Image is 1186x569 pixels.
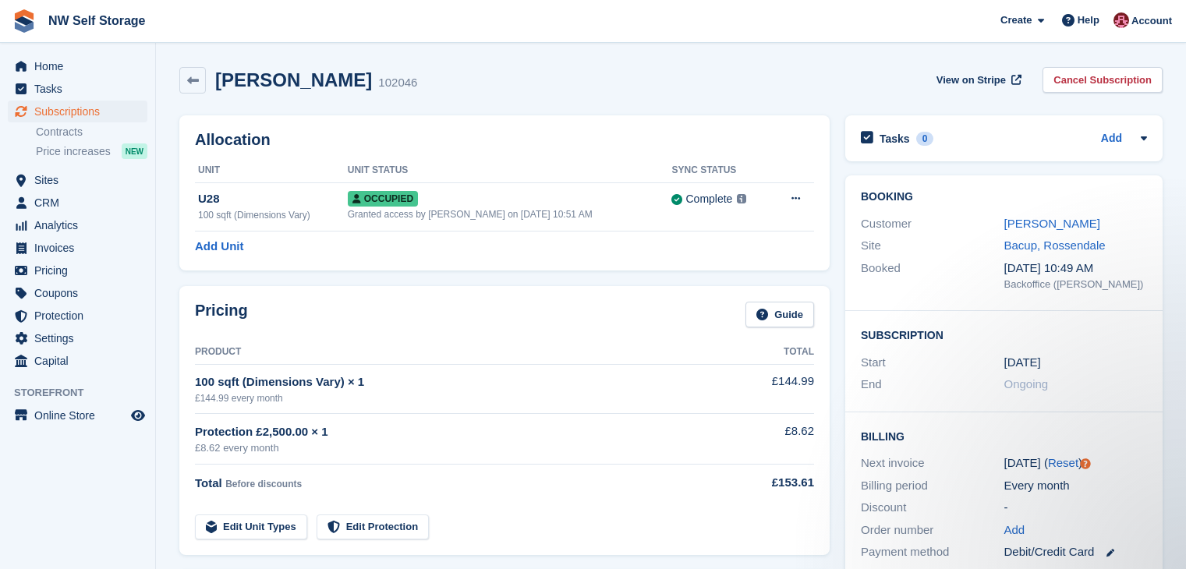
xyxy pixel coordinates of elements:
a: NW Self Storage [42,8,151,34]
span: Subscriptions [34,101,128,122]
a: menu [8,327,147,349]
div: Backoffice ([PERSON_NAME]) [1004,277,1148,292]
time: 2025-08-18 00:00:00 UTC [1004,354,1041,372]
a: menu [8,305,147,327]
span: Before discounts [225,479,302,489]
div: Booked [861,260,1004,292]
div: - [1004,499,1148,517]
div: [DATE] ( ) [1004,454,1148,472]
div: Debit/Credit Card [1004,543,1148,561]
div: Payment method [861,543,1004,561]
td: £8.62 [719,414,814,465]
span: Pricing [34,260,128,281]
a: Contracts [36,125,147,140]
span: Coupons [34,282,128,304]
td: £144.99 [719,364,814,413]
th: Sync Status [671,158,770,183]
span: Storefront [14,385,155,401]
div: Tooltip anchor [1078,457,1092,471]
span: Occupied [348,191,418,207]
a: Reset [1048,456,1078,469]
h2: Billing [861,428,1147,444]
a: [PERSON_NAME] [1004,217,1100,230]
a: menu [8,214,147,236]
div: Every month [1004,477,1148,495]
h2: Pricing [195,302,248,327]
h2: Allocation [195,131,814,149]
a: Preview store [129,406,147,425]
span: Price increases [36,144,111,159]
a: Cancel Subscription [1043,67,1163,93]
span: Capital [34,350,128,372]
a: menu [8,55,147,77]
span: Online Store [34,405,128,426]
a: menu [8,237,147,259]
span: Ongoing [1004,377,1049,391]
th: Total [719,340,814,365]
a: menu [8,260,147,281]
div: £8.62 every month [195,440,719,456]
a: Edit Protection [317,514,429,540]
div: Complete [685,191,732,207]
span: CRM [34,192,128,214]
div: Site [861,237,1004,255]
span: Create [1000,12,1032,28]
div: 102046 [378,74,417,92]
h2: [PERSON_NAME] [215,69,372,90]
div: £153.61 [719,474,814,492]
span: Tasks [34,78,128,100]
div: 0 [916,132,934,146]
div: Start [861,354,1004,372]
span: Account [1131,13,1172,29]
span: Invoices [34,237,128,259]
div: £144.99 every month [195,391,719,405]
h2: Booking [861,191,1147,203]
span: View on Stripe [936,72,1006,88]
div: U28 [198,190,348,208]
a: menu [8,169,147,191]
img: Josh Vines [1113,12,1129,28]
a: menu [8,101,147,122]
a: menu [8,282,147,304]
a: Add [1004,521,1025,539]
a: Add [1101,130,1122,148]
h2: Subscription [861,327,1147,342]
span: Sites [34,169,128,191]
div: End [861,376,1004,394]
th: Unit Status [348,158,672,183]
span: Total [195,476,222,489]
a: View on Stripe [930,67,1025,93]
div: Next invoice [861,454,1004,472]
div: Customer [861,215,1004,233]
a: Price increases NEW [36,143,147,160]
div: Granted access by [PERSON_NAME] on [DATE] 10:51 AM [348,207,672,221]
div: 100 sqft (Dimensions Vary) × 1 [195,373,719,391]
a: Bacup, Rossendale [1004,239,1106,252]
span: Protection [34,305,128,327]
a: Guide [745,302,814,327]
div: Protection £2,500.00 × 1 [195,423,719,441]
div: 100 sqft (Dimensions Vary) [198,208,348,222]
a: menu [8,350,147,372]
div: NEW [122,143,147,159]
img: stora-icon-8386f47178a22dfd0bd8f6a31ec36ba5ce8667c1dd55bd0f319d3a0aa187defe.svg [12,9,36,33]
th: Product [195,340,719,365]
a: Edit Unit Types [195,514,307,540]
th: Unit [195,158,348,183]
h2: Tasks [880,132,910,146]
a: menu [8,405,147,426]
a: Add Unit [195,238,243,256]
span: Settings [34,327,128,349]
img: icon-info-grey-7440780725fd019a000dd9b08b2336e03edf1995a4989e88bcd33f0948082b44.svg [737,194,746,203]
a: menu [8,192,147,214]
a: menu [8,78,147,100]
div: Billing period [861,477,1004,495]
span: Analytics [34,214,128,236]
div: [DATE] 10:49 AM [1004,260,1148,277]
div: Order number [861,521,1004,539]
span: Home [34,55,128,77]
div: Discount [861,499,1004,517]
span: Help [1078,12,1099,28]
